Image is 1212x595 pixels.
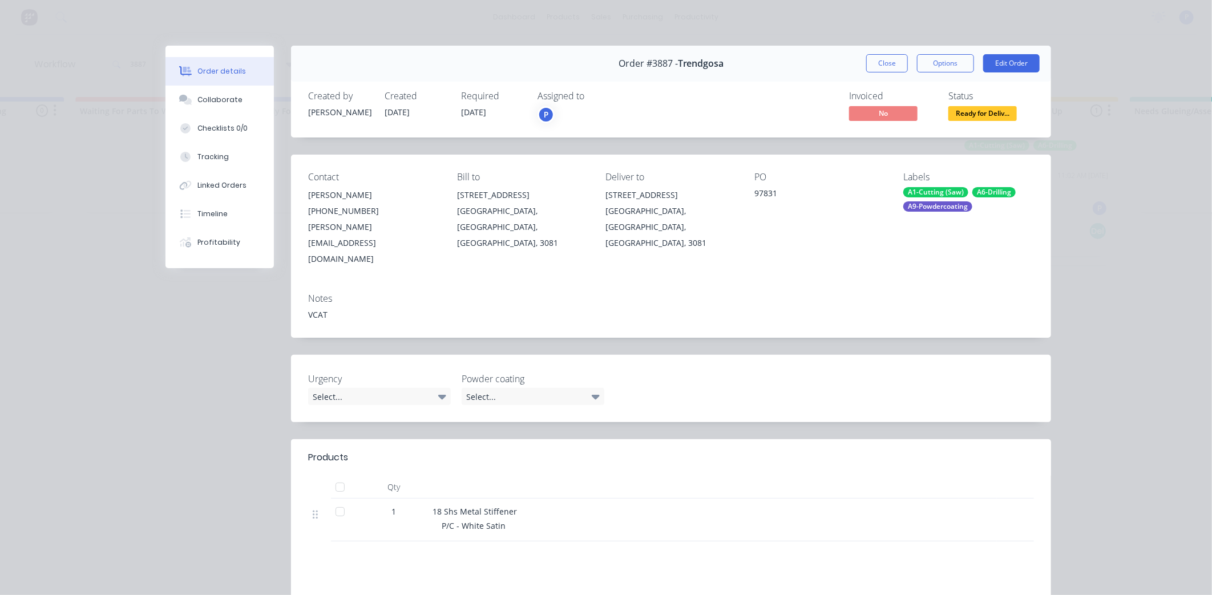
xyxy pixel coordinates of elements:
div: Checklists 0/0 [197,123,248,133]
div: [PHONE_NUMBER] [308,203,439,219]
button: Linked Orders [165,171,274,200]
button: Ready for Deliv... [948,106,1017,123]
button: Order details [165,57,274,86]
div: A6-Drilling [972,187,1016,197]
span: P/C - White Satin [442,520,506,531]
div: Assigned to [538,91,652,102]
div: [PERSON_NAME][PHONE_NUMBER][PERSON_NAME][EMAIL_ADDRESS][DOMAIN_NAME] [308,187,439,267]
div: Invoiced [849,91,935,102]
div: Deliver to [606,172,737,183]
div: Labels [903,172,1034,183]
div: Products [308,451,348,464]
div: Profitability [197,237,240,248]
div: [GEOGRAPHIC_DATA], [GEOGRAPHIC_DATA], [GEOGRAPHIC_DATA], 3081 [457,203,588,251]
span: Trendgosa [678,58,724,69]
div: Created by [308,91,371,102]
span: [DATE] [461,107,486,118]
div: [STREET_ADDRESS] [457,187,588,203]
span: Order #3887 - [619,58,678,69]
div: [PERSON_NAME] [308,106,371,118]
span: 1 [391,505,396,517]
div: Created [385,91,447,102]
div: Linked Orders [197,180,247,191]
button: Profitability [165,228,274,257]
button: P [538,106,555,123]
div: [PERSON_NAME][EMAIL_ADDRESS][DOMAIN_NAME] [308,219,439,267]
button: Timeline [165,200,274,228]
div: [STREET_ADDRESS][GEOGRAPHIC_DATA], [GEOGRAPHIC_DATA], [GEOGRAPHIC_DATA], 3081 [606,187,737,251]
span: 18 Shs Metal Stiffener [433,506,517,517]
div: 97831 [754,187,885,203]
div: Required [461,91,524,102]
div: [GEOGRAPHIC_DATA], [GEOGRAPHIC_DATA], [GEOGRAPHIC_DATA], 3081 [606,203,737,251]
span: Ready for Deliv... [948,106,1017,120]
label: Urgency [308,372,451,386]
label: Powder coating [462,372,604,386]
span: No [849,106,918,120]
div: Order details [197,66,246,76]
div: Bill to [457,172,588,183]
button: Edit Order [983,54,1040,72]
div: Collaborate [197,95,243,105]
div: Timeline [197,209,228,219]
button: Checklists 0/0 [165,114,274,143]
div: Tracking [197,152,229,162]
button: Close [866,54,908,72]
div: A1-Cutting (Saw) [903,187,968,197]
div: [STREET_ADDRESS] [606,187,737,203]
div: [STREET_ADDRESS][GEOGRAPHIC_DATA], [GEOGRAPHIC_DATA], [GEOGRAPHIC_DATA], 3081 [457,187,588,251]
div: PO [754,172,885,183]
div: Contact [308,172,439,183]
button: Tracking [165,143,274,171]
div: Select... [462,388,604,405]
button: Options [917,54,974,72]
button: Collaborate [165,86,274,114]
div: Status [948,91,1034,102]
div: Notes [308,293,1034,304]
div: Select... [308,388,451,405]
div: VCAT [308,309,1034,321]
div: Qty [359,476,428,499]
span: [DATE] [385,107,410,118]
div: [PERSON_NAME] [308,187,439,203]
div: A9-Powdercoating [903,201,972,212]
